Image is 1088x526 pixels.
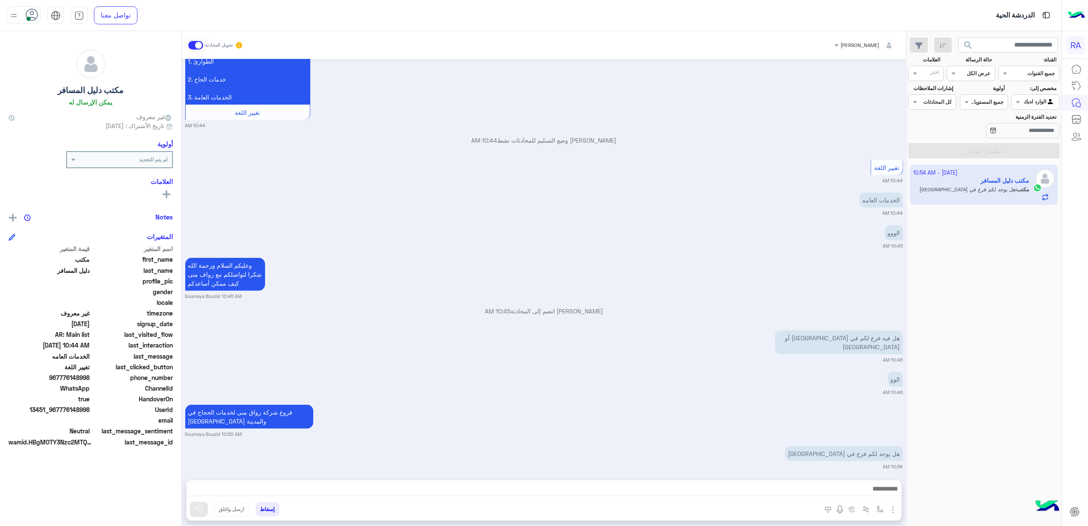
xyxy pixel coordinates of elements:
[1067,36,1085,54] div: RA
[775,330,903,354] p: 30/9/2025, 10:45 AM
[961,85,1005,92] label: أولوية
[9,373,90,382] span: 967776148998
[909,85,953,92] label: إشارات الملاحظات
[9,319,90,328] span: 2025-09-30T07:44:30.399Z
[92,362,173,371] span: last_clicked_button
[51,11,61,20] img: tab
[92,384,173,393] span: ChannelId
[158,140,173,148] h6: أولوية
[9,10,19,21] img: profile
[92,352,173,361] span: last_message
[92,394,173,403] span: HandoverOn
[9,394,90,403] span: true
[9,352,90,361] span: الخدمات العامه
[883,357,903,363] small: 10:45 AM
[1068,6,1085,24] img: Logo
[9,405,90,414] span: 13451_967776148998
[885,225,903,240] p: 30/9/2025, 10:45 AM
[92,287,173,296] span: gender
[92,255,173,264] span: first_name
[70,6,88,24] a: tab
[888,372,903,387] p: 30/9/2025, 10:46 AM
[9,427,90,435] span: 0
[92,277,173,286] span: profile_pic
[9,362,90,371] span: تغيير اللغة
[485,307,510,315] span: 10:45 AM
[883,389,903,396] small: 10:46 AM
[825,506,831,513] img: make a call
[874,164,899,171] span: تغيير اللغة
[963,40,974,50] span: search
[185,307,903,316] p: [PERSON_NAME] انضم إلى المحادثة
[69,98,113,106] h6: يمكن الإرسال له
[92,341,173,350] span: last_interaction
[860,193,903,207] p: 30/9/2025, 10:44 AM
[883,463,903,470] small: 10:54 AM
[74,11,84,20] img: tab
[845,502,859,516] button: create order
[9,298,90,307] span: null
[92,330,173,339] span: last_visited_flow
[205,42,233,49] small: تحويل المحادثة
[9,287,90,296] span: null
[155,213,173,221] h6: Notes
[863,506,869,513] img: Trigger scenario
[1041,10,1052,20] img: tab
[92,405,173,414] span: UserId
[909,56,940,64] label: العلامات
[9,341,90,350] span: 2025-09-30T07:44:58.26Z
[873,502,887,516] button: select flow
[76,50,105,79] img: defaultAdmin.png
[195,505,203,514] img: send message
[9,309,90,318] span: غير معروف
[9,416,90,425] span: null
[58,85,124,95] h5: مكتب دليل المسافر
[948,56,992,64] label: حالة الرسالة
[9,255,90,264] span: مكتب
[185,405,313,429] p: 30/9/2025, 10:50 AM
[139,156,168,163] b: لم يتم التحديد
[185,431,242,438] small: Soumaya Bouzid 10:50 AM
[9,178,173,185] h6: العلامات
[92,373,173,382] span: phone_number
[908,143,1060,158] button: تطبيق الفلاتر
[92,244,173,253] span: اسم المتغير
[883,177,903,184] small: 10:44 AM
[235,109,260,116] span: تغيير اللغة
[214,502,249,517] button: ارسل واغلق
[185,136,903,145] p: [PERSON_NAME] وضع التسليم للمحادثات نشط
[9,266,90,275] span: دليل المسافر
[105,121,164,130] span: تاريخ الأشتراك : [DATE]
[996,10,1035,21] p: الدردشة الحية
[94,6,137,24] a: تواصل معنا
[859,502,873,516] button: Trigger scenario
[1033,492,1062,522] img: hulul-logo.png
[9,438,94,447] span: wamid.HBgMOTY3Nzc2MTQ4OTk4FQIAEhggQUM3MzE5MzMyQzhDRkM1QjI1RDZEQjQxQzNGRDAzMEQA
[835,505,845,515] img: send voice note
[958,38,979,56] button: search
[24,214,31,221] img: notes
[841,42,880,48] span: [PERSON_NAME]
[849,506,855,513] img: create order
[883,210,903,216] small: 10:44 AM
[185,36,310,105] p: 30/9/2025, 10:44 AM
[256,502,280,517] button: إسقاط
[136,112,173,121] span: غير معروف
[185,258,265,291] p: 30/9/2025, 10:45 AM
[472,137,498,144] span: 10:44 AM
[1012,85,1056,92] label: مخصص إلى:
[96,438,173,447] span: last_message_id
[92,427,173,435] span: last_message_sentiment
[147,233,173,240] h6: المتغيرات
[9,384,90,393] span: 2
[785,446,903,461] p: 30/9/2025, 10:54 AM
[92,266,173,275] span: last_name
[877,506,884,513] img: select flow
[888,505,898,515] img: send attachment
[961,113,1056,121] label: تحديد الفترة الزمنية
[1000,56,1057,64] label: القناة:
[92,309,173,318] span: timezone
[92,319,173,328] span: signup_date
[883,243,903,249] small: 10:45 AM
[9,330,90,339] span: AR: Main list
